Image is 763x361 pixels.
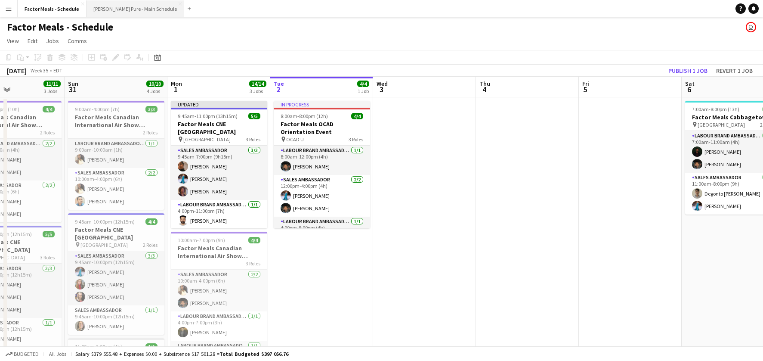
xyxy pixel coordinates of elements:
[68,101,164,210] app-job-card: 9:00am-4:00pm (7h)3/3Factor Meals Canadian International Air Show [GEOGRAPHIC_DATA]2 RolesLabour ...
[40,129,55,136] span: 2 Roles
[7,37,19,45] span: View
[145,106,158,112] span: 3/3
[171,270,267,311] app-card-role: Sales Ambassador2/210:00am-4:00pm (6h)[PERSON_NAME][PERSON_NAME]
[68,37,87,45] span: Comms
[582,80,589,87] span: Fri
[713,65,756,76] button: Revert 1 job
[248,113,260,119] span: 5/5
[14,351,39,357] span: Budgeted
[4,349,40,359] button: Budgeted
[171,120,267,136] h3: Factor Meals CNE [GEOGRAPHIC_DATA]
[68,139,164,168] app-card-role: Labour Brand Ambassadors1/19:00am-10:00am (1h)[PERSON_NAME]
[274,175,370,217] app-card-role: Sales Ambassador2/212:00pm-4:00pm (4h)[PERSON_NAME][PERSON_NAME]
[68,80,78,87] span: Sun
[746,22,756,32] app-user-avatar: Tifany Scifo
[171,101,267,228] app-job-card: Updated9:45am-11:00pm (13h15m)5/5Factor Meals CNE [GEOGRAPHIC_DATA] [GEOGRAPHIC_DATA]3 RolesSales...
[67,84,78,94] span: 31
[7,66,27,75] div: [DATE]
[40,254,55,261] span: 3 Roles
[143,242,158,248] span: 2 Roles
[75,351,288,357] div: Salary $379 555.48 + Expenses $0.00 + Subsistence $17 501.28 =
[171,232,267,359] app-job-card: 10:00am-7:00pm (9h)4/4Factor Meals Canadian International Air Show [GEOGRAPHIC_DATA]3 RolesSales ...
[68,251,164,305] app-card-role: Sales Ambassador3/39:45am-10:00pm (12h15m)[PERSON_NAME][PERSON_NAME][PERSON_NAME]
[272,84,284,94] span: 2
[171,244,267,260] h3: Factor Meals Canadian International Air Show [GEOGRAPHIC_DATA]
[246,136,260,143] span: 3 Roles
[24,35,41,47] a: Edit
[146,81,164,87] span: 10/10
[685,80,695,87] span: Sat
[68,113,164,129] h3: Factor Meals Canadian International Air Show [GEOGRAPHIC_DATA]
[68,226,164,241] h3: Factor Meals CNE [GEOGRAPHIC_DATA]
[478,84,490,94] span: 4
[75,106,120,112] span: 9:00am-4:00pm (7h)
[68,305,164,335] app-card-role: Sales Ambassador1/19:45am-10:00pm (12h15m)[PERSON_NAME]
[357,81,369,87] span: 4/4
[274,120,370,136] h3: Factor Meals OCAD Orientation Event
[43,35,62,47] a: Jobs
[18,0,86,17] button: Factor Meals - Schedule
[183,136,231,143] span: [GEOGRAPHIC_DATA]
[171,80,182,87] span: Mon
[75,218,135,225] span: 9:45am-10:00pm (12h15m)
[171,146,267,200] app-card-role: Sales Ambassador3/39:45am-7:00pm (9h15m)[PERSON_NAME][PERSON_NAME][PERSON_NAME]
[219,351,288,357] span: Total Budgeted $397 056.76
[286,136,304,143] span: OCAD U
[274,101,370,108] div: In progress
[47,351,68,357] span: All jobs
[171,311,267,341] app-card-role: Labour Brand Ambassadors1/14:00pm-7:00pm (3h)[PERSON_NAME]
[684,84,695,94] span: 6
[28,67,50,74] span: Week 35
[274,217,370,246] app-card-role: Labour Brand Ambassadors1/14:00pm-8:00pm (4h)
[143,129,158,136] span: 2 Roles
[7,21,113,34] h1: Factor Meals - Schedule
[358,88,369,94] div: 1 Job
[692,106,739,112] span: 7:00am-8:00pm (13h)
[64,35,90,47] a: Comms
[170,84,182,94] span: 1
[248,237,260,243] span: 4/4
[665,65,711,76] button: Publish 1 job
[377,80,388,87] span: Wed
[46,37,59,45] span: Jobs
[171,200,267,229] app-card-role: Labour Brand Ambassadors1/14:00pm-11:00pm (7h)[PERSON_NAME]
[250,88,266,94] div: 3 Jobs
[28,37,37,45] span: Edit
[43,81,61,87] span: 11/11
[581,84,589,94] span: 5
[281,113,328,119] span: 8:00am-8:00pm (12h)
[249,81,266,87] span: 14/14
[43,106,55,112] span: 4/4
[246,260,260,267] span: 3 Roles
[274,101,370,228] app-job-card: In progress8:00am-8:00pm (12h)4/4Factor Meals OCAD Orientation Event OCAD U3 RolesLabour Brand Am...
[171,101,267,108] div: Updated
[147,88,163,94] div: 4 Jobs
[145,343,158,350] span: 1/1
[43,231,55,237] span: 5/5
[274,80,284,87] span: Tue
[178,113,238,119] span: 9:45am-11:00pm (13h15m)
[178,237,225,243] span: 10:00am-7:00pm (9h)
[68,168,164,210] app-card-role: Sales Ambassador2/210:00am-4:00pm (6h)[PERSON_NAME][PERSON_NAME]
[145,218,158,225] span: 4/4
[698,121,745,128] span: [GEOGRAPHIC_DATA]
[75,343,122,350] span: 11:00am-3:00pm (4h)
[86,0,184,17] button: [PERSON_NAME] Pure - Main Schedule
[349,136,363,143] span: 3 Roles
[274,146,370,175] app-card-role: Labour Brand Ambassadors1/18:00am-12:00pm (4h)[PERSON_NAME]
[80,242,128,248] span: [GEOGRAPHIC_DATA]
[44,88,60,94] div: 3 Jobs
[53,67,62,74] div: EDT
[479,80,490,87] span: Thu
[3,35,22,47] a: View
[351,113,363,119] span: 4/4
[68,213,164,335] app-job-card: 9:45am-10:00pm (12h15m)4/4Factor Meals CNE [GEOGRAPHIC_DATA] [GEOGRAPHIC_DATA]2 RolesSales Ambass...
[375,84,388,94] span: 3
